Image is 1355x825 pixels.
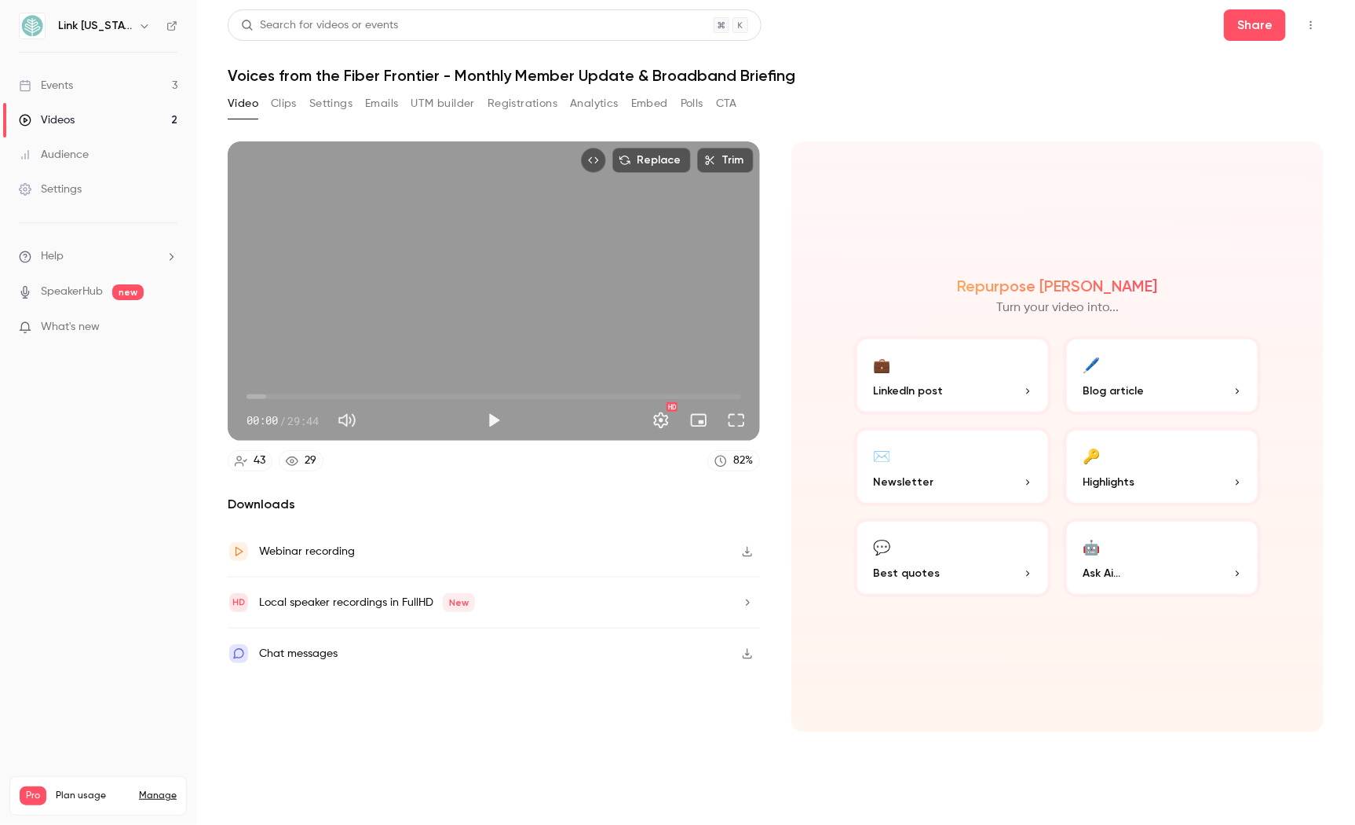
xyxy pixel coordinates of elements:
div: Events [19,78,73,93]
button: Embed video [581,148,606,173]
span: Ask Ai... [1083,565,1120,581]
button: Video [228,91,258,116]
h6: Link [US_STATE] [58,18,132,34]
button: Mute [331,405,363,436]
div: Local speaker recordings in FullHD [259,593,475,612]
button: Polls [681,91,703,116]
span: Pro [20,786,46,805]
div: 43 [254,453,265,469]
button: Registrations [488,91,557,116]
button: Play [478,405,509,436]
div: Videos [19,112,75,128]
button: Clips [271,91,297,116]
button: 💬Best quotes [854,519,1051,597]
span: new [112,284,144,300]
div: Chat messages [259,644,338,663]
button: Settings [309,91,352,116]
a: 82% [707,450,760,471]
div: 82 % [733,453,753,469]
button: UTM builder [411,91,475,116]
button: 🔑Highlights [1064,427,1261,506]
button: Embed [631,91,668,116]
button: Replace [612,148,691,173]
div: ✉️ [873,443,890,467]
button: ✉️Newsletter [854,427,1051,506]
button: Top Bar Actions [1298,13,1324,38]
div: 🖊️ [1083,352,1100,376]
span: 29:44 [287,412,319,429]
button: Full screen [721,405,752,436]
p: Turn your video into... [996,299,1119,317]
span: Plan usage [56,790,130,802]
a: SpeakerHub [41,284,103,300]
button: 💼LinkedIn post [854,336,1051,415]
div: 00:00 [247,412,319,429]
span: Blog article [1083,383,1144,399]
span: Highlights [1083,474,1134,490]
span: Best quotes [873,565,940,581]
button: CTA [716,91,737,116]
button: Analytics [570,91,619,116]
a: 43 [228,450,272,471]
iframe: Noticeable Trigger [159,321,177,335]
span: Help [41,248,64,265]
button: Share [1224,9,1286,41]
span: 00:00 [247,412,278,429]
div: 29 [305,453,316,469]
h2: Downloads [228,495,760,514]
div: Settings [19,181,82,197]
div: 🤖 [1083,534,1100,559]
button: Trim [697,148,754,173]
div: Audience [19,147,89,163]
button: 🖊️Blog article [1064,336,1261,415]
span: What's new [41,319,100,335]
div: 💼 [873,352,890,376]
button: Emails [365,91,398,116]
span: / [279,412,286,429]
button: Turn on miniplayer [683,405,714,436]
div: Webinar recording [259,542,355,561]
div: 🔑 [1083,443,1100,467]
h1: Voices from the Fiber Frontier - Monthly Member Update & Broadband Briefing [228,66,1324,85]
span: Newsletter [873,474,933,490]
li: help-dropdown-opener [19,248,177,265]
span: LinkedIn post [873,383,943,399]
a: 29 [279,450,323,471]
img: Link Oregon [20,13,45,38]
div: 💬 [873,534,890,559]
span: New [443,593,475,612]
button: 🤖Ask Ai... [1064,519,1261,597]
div: Search for videos or events [241,17,398,34]
h2: Repurpose [PERSON_NAME] [958,277,1158,295]
a: Manage [139,790,177,802]
div: HD [667,402,677,412]
button: Settings [645,405,677,436]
